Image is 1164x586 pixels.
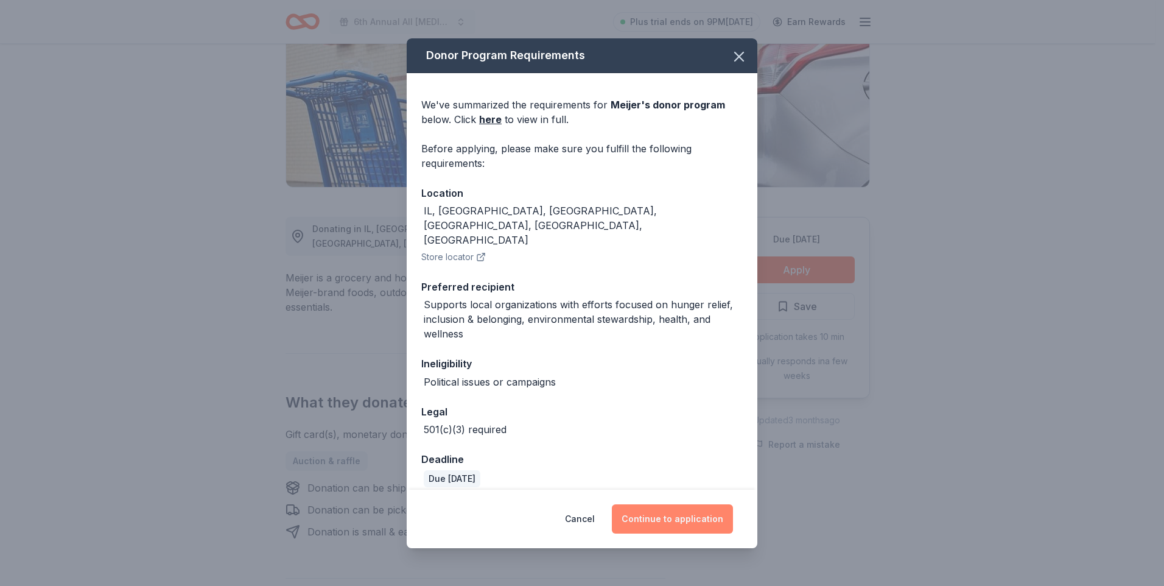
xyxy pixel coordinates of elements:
div: Before applying, please make sure you fulfill the following requirements: [421,141,743,171]
button: Store locator [421,250,486,264]
div: IL, [GEOGRAPHIC_DATA], [GEOGRAPHIC_DATA], [GEOGRAPHIC_DATA], [GEOGRAPHIC_DATA], [GEOGRAPHIC_DATA] [424,203,743,247]
div: Deadline [421,451,743,467]
div: Preferred recipient [421,279,743,295]
div: 501(c)(3) required [424,422,507,437]
div: Donor Program Requirements [407,38,757,73]
button: Continue to application [612,504,733,534]
div: Supports local organizations with efforts focused on hunger relief, inclusion & belonging, enviro... [424,297,743,341]
button: Cancel [565,504,595,534]
div: Political issues or campaigns [424,375,556,389]
a: here [479,112,502,127]
div: Ineligibility [421,356,743,372]
div: We've summarized the requirements for below. Click to view in full. [421,97,743,127]
div: Location [421,185,743,201]
span: Meijer 's donor program [611,99,725,111]
div: Due [DATE] [424,470,480,487]
div: Legal [421,404,743,420]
